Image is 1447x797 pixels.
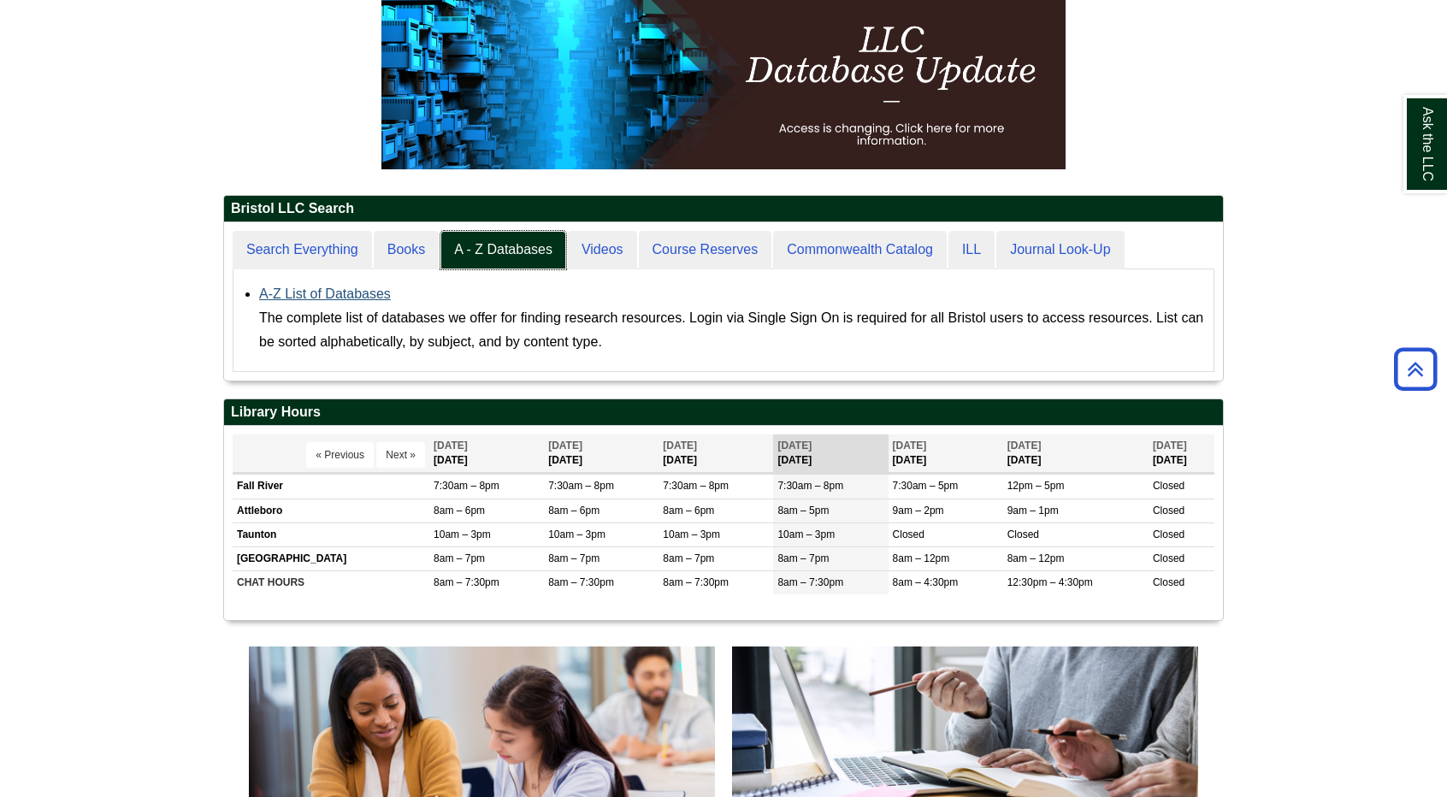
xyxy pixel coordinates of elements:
span: [DATE] [434,440,468,452]
a: Videos [568,231,637,269]
span: 7:30am – 8pm [548,480,614,492]
span: 8am – 5pm [777,505,829,517]
a: Course Reserves [639,231,772,269]
span: 8am – 7pm [548,552,599,564]
span: 8am – 7:30pm [548,576,614,588]
span: 12pm – 5pm [1007,480,1065,492]
span: 8am – 6pm [434,505,485,517]
span: [DATE] [1007,440,1042,452]
span: [DATE] [1153,440,1187,452]
span: 8am – 7:30pm [777,576,843,588]
span: 8am – 6pm [663,505,714,517]
span: Closed [1153,528,1184,540]
th: [DATE] [429,434,544,473]
a: Search Everything [233,231,372,269]
td: Attleboro [233,499,429,522]
div: The complete list of databases we offer for finding research resources. Login via Single Sign On ... [259,306,1205,354]
span: 8am – 7pm [434,552,485,564]
span: Closed [893,528,924,540]
span: [DATE] [548,440,582,452]
span: [DATE] [893,440,927,452]
span: Closed [1007,528,1039,540]
th: [DATE] [1003,434,1149,473]
span: 7:30am – 8pm [663,480,729,492]
a: Books [374,231,439,269]
span: Closed [1153,505,1184,517]
a: Journal Look-Up [996,231,1124,269]
span: 10am – 3pm [548,528,605,540]
span: 10am – 3pm [777,528,835,540]
span: 8am – 7:30pm [663,576,729,588]
span: 7:30am – 8pm [777,480,843,492]
span: 10am – 3pm [434,528,491,540]
td: Taunton [233,522,429,546]
a: A - Z Databases [440,231,566,269]
span: [DATE] [777,440,812,452]
span: 8am – 7pm [777,552,829,564]
span: 8am – 6pm [548,505,599,517]
h2: Library Hours [224,399,1223,426]
span: 9am – 1pm [1007,505,1059,517]
th: [DATE] [773,434,888,473]
span: 8am – 4:30pm [893,576,959,588]
span: 8am – 7pm [663,552,714,564]
span: [DATE] [663,440,697,452]
span: 8am – 12pm [1007,552,1065,564]
span: 7:30am – 5pm [893,480,959,492]
span: Closed [1153,480,1184,492]
button: « Previous [306,442,374,468]
span: 10am – 3pm [663,528,720,540]
span: Closed [1153,576,1184,588]
a: Commonwealth Catalog [773,231,947,269]
a: Back to Top [1388,357,1443,381]
a: A-Z List of Databases [259,286,391,301]
td: [GEOGRAPHIC_DATA] [233,546,429,570]
span: 12:30pm – 4:30pm [1007,576,1093,588]
th: [DATE] [1149,434,1214,473]
th: [DATE] [659,434,773,473]
span: 9am – 2pm [893,505,944,517]
span: 8am – 7:30pm [434,576,499,588]
th: [DATE] [544,434,659,473]
td: CHAT HOURS [233,570,429,594]
span: Closed [1153,552,1184,564]
a: ILL [948,231,995,269]
th: [DATE] [889,434,1003,473]
button: Next » [376,442,425,468]
td: Fall River [233,475,429,499]
span: 8am – 12pm [893,552,950,564]
h2: Bristol LLC Search [224,196,1223,222]
span: 7:30am – 8pm [434,480,499,492]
